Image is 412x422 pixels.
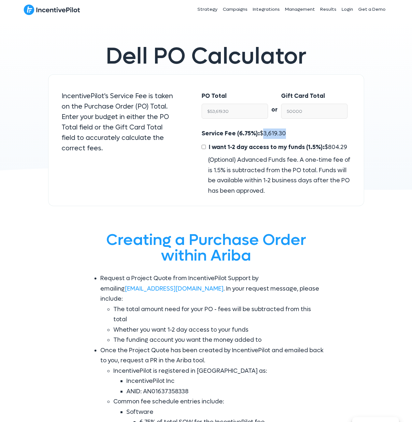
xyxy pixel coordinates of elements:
[282,1,318,18] a: Management
[113,325,325,335] li: Whether you want 1-2 day access to your funds
[281,91,325,101] label: Gift Card Total
[106,41,306,71] span: Dell PO Calculator
[126,386,325,397] li: ANID: AN01637358338
[113,335,325,345] li: The funding account you want the money added to
[195,1,220,18] a: Strategy
[268,91,281,115] div: or
[150,1,389,18] nav: Header Menu
[318,1,339,18] a: Results
[113,366,325,397] li: IncentivePilot is registered in [GEOGRAPHIC_DATA] as:
[209,143,325,151] span: I want 1-2 day access to my funds (1.5%):
[339,1,356,18] a: Login
[202,91,227,101] label: PO Total
[126,376,325,386] li: IncentivePilot Inc
[328,143,347,151] span: 804.29
[113,304,325,325] li: The total amount need for your PO - fees will be subtracted from this total
[356,1,388,18] a: Get a Demo
[263,130,286,137] span: 3,619.30
[202,145,206,149] input: I want 1-2 day access to my funds (1.5%):$804.29
[207,143,347,151] span: $
[24,4,80,15] img: IncentivePilot
[202,155,350,196] div: (Optional) Advanced Funds fee. A one-time fee of is 1.5% is subtracted from the PO total. Funds w...
[202,128,350,196] div: $
[100,273,325,345] li: Request a Project Quote from IncentivePilot Support by emailing . In your request message, please...
[125,285,223,293] a: [EMAIL_ADDRESS][DOMAIN_NAME]
[220,1,250,18] a: Campaigns
[202,130,260,137] span: Service Fee (6.75%):
[250,1,282,18] a: Integrations
[106,230,306,266] span: Creating a Purchase Order within Ariba
[62,91,176,154] p: IncentivePilot's Service Fee is taken on the Purchase Order (PO) Total. Enter your budget in eith...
